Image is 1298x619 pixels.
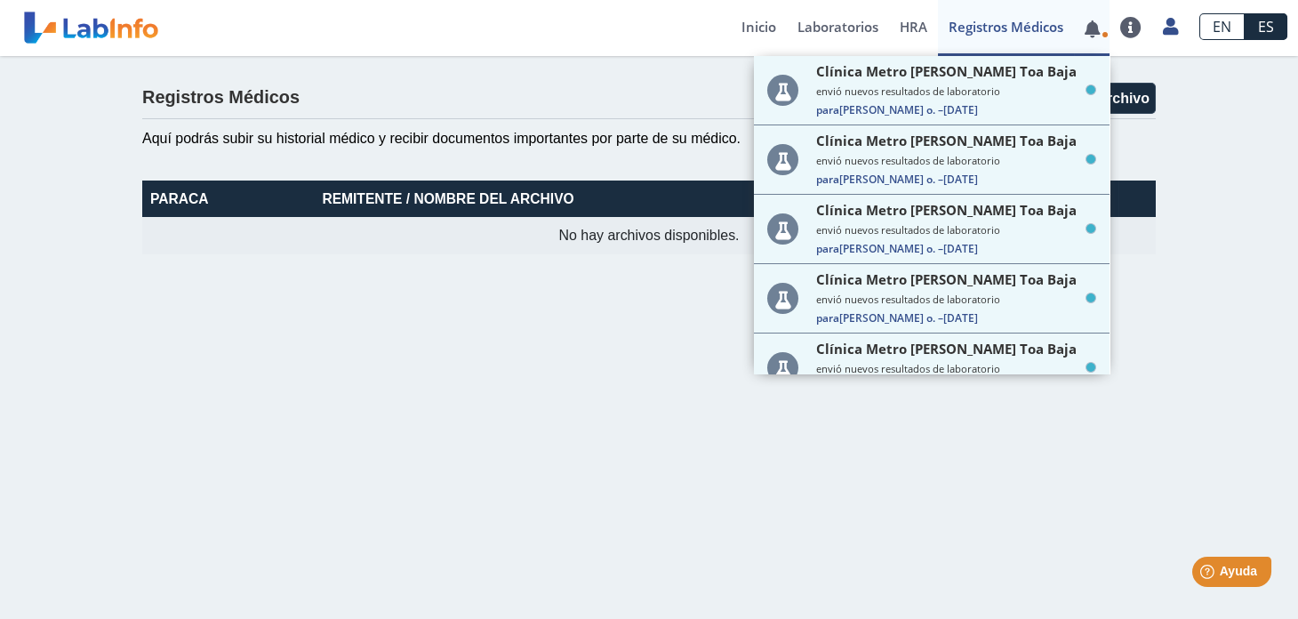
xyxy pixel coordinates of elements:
[816,154,1000,167] font: envió nuevos resultados de laboratorio
[816,241,839,256] font: Para
[816,223,1000,237] font: envió nuevos resultados de laboratorio
[1258,17,1274,36] font: ES
[839,172,943,187] font: [PERSON_NAME] o. –
[816,172,839,187] font: Para
[142,131,741,146] font: Aquí podrás subir su historial médico y recibir documentos importantes por parte de su médico.
[816,340,1077,358] font: Clínica Metro [PERSON_NAME] Toa Baja
[839,310,943,326] font: [PERSON_NAME] o. –
[558,228,739,243] font: No hay archivos disponibles.
[816,362,1000,375] font: envió nuevos resultados de laboratorio
[943,310,978,326] font: [DATE]
[949,18,1063,36] font: Registros Médicos
[1213,17,1231,36] font: EN
[322,191,573,206] font: Remitente / Nombre del Archivo
[816,132,1077,149] font: Clínica Metro [PERSON_NAME] Toa Baja
[816,62,1077,80] font: Clínica Metro [PERSON_NAME] Toa Baja
[816,310,839,326] font: Para
[741,18,776,36] font: Inicio
[150,191,209,206] font: Paraca
[816,270,1077,288] font: Clínica Metro [PERSON_NAME] Toa Baja
[943,172,978,187] font: [DATE]
[943,241,978,256] font: [DATE]
[839,241,943,256] font: [PERSON_NAME] o. –
[816,102,839,117] font: Para
[839,102,943,117] font: [PERSON_NAME] o. –
[943,102,978,117] font: [DATE]
[142,87,300,107] font: Registros Médicos
[816,84,1000,98] font: envió nuevos resultados de laboratorio
[900,18,927,36] font: HRA
[797,18,878,36] font: Laboratorios
[816,293,1000,306] font: envió nuevos resultados de laboratorio
[816,201,1077,219] font: Clínica Metro [PERSON_NAME] Toa Baja
[1140,550,1278,599] iframe: Lanzador de widgets de ayuda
